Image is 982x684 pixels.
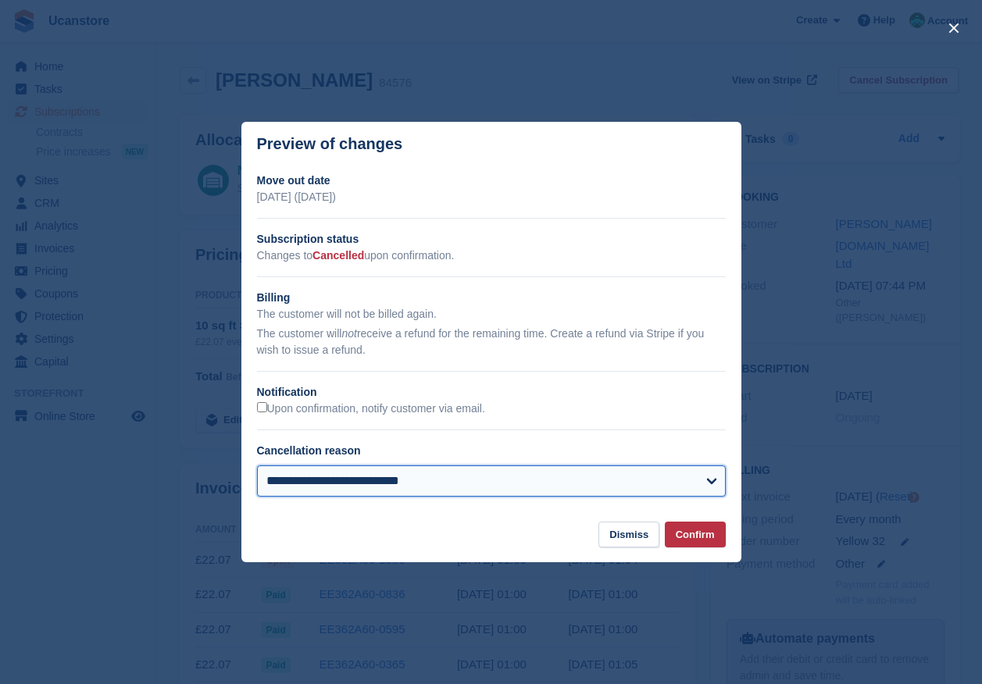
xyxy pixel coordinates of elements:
h2: Notification [257,384,726,401]
em: not [341,327,356,340]
button: close [941,16,966,41]
button: Confirm [665,522,726,547]
p: The customer will not be billed again. [257,306,726,322]
input: Upon confirmation, notify customer via email. [257,402,267,412]
span: Cancelled [312,249,364,262]
h2: Billing [257,290,726,306]
button: Dismiss [598,522,659,547]
p: The customer will receive a refund for the remaining time. Create a refund via Stripe if you wish... [257,326,726,358]
label: Cancellation reason [257,444,361,457]
label: Upon confirmation, notify customer via email. [257,402,485,416]
p: Changes to upon confirmation. [257,248,726,264]
p: [DATE] ([DATE]) [257,189,726,205]
p: Preview of changes [257,135,403,153]
h2: Subscription status [257,231,726,248]
h2: Move out date [257,173,726,189]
